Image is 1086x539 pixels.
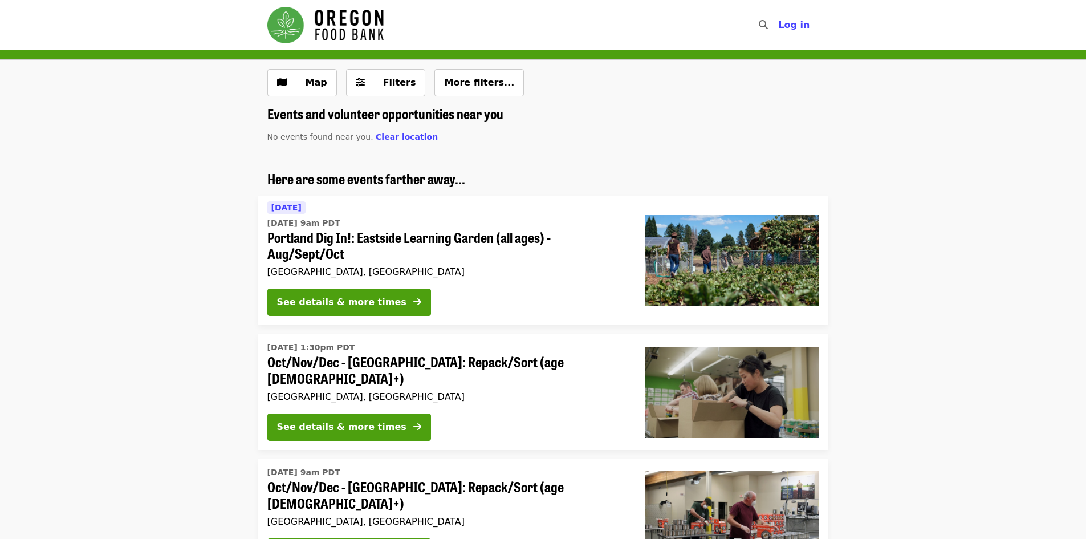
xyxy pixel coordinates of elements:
[346,69,426,96] button: Filters (0 selected)
[258,196,828,326] a: See details for "Portland Dig In!: Eastside Learning Garden (all ages) - Aug/Sept/Oct"
[267,479,627,512] span: Oct/Nov/Dec - [GEOGRAPHIC_DATA]: Repack/Sort (age [DEMOGRAPHIC_DATA]+)
[258,334,828,450] a: See details for "Oct/Nov/Dec - Portland: Repack/Sort (age 8+)"
[267,289,431,316] button: See details & more times
[267,7,384,43] img: Oregon Food Bank - Home
[277,295,406,309] div: See details & more times
[267,342,355,354] time: [DATE] 1:30pm PDT
[271,203,302,212] span: [DATE]
[267,217,340,229] time: [DATE] 9am PDT
[267,266,627,277] div: [GEOGRAPHIC_DATA], [GEOGRAPHIC_DATA]
[376,132,438,141] span: Clear location
[267,229,627,262] span: Portland Dig In!: Eastside Learning Garden (all ages) - Aug/Sept/Oct
[759,19,768,30] i: search icon
[267,414,431,441] button: See details & more times
[778,19,810,30] span: Log in
[267,69,337,96] button: Show map view
[267,103,503,123] span: Events and volunteer opportunities near you
[356,77,365,88] i: sliders-h icon
[645,215,819,306] img: Portland Dig In!: Eastside Learning Garden (all ages) - Aug/Sept/Oct organized by Oregon Food Bank
[267,391,627,402] div: [GEOGRAPHIC_DATA], [GEOGRAPHIC_DATA]
[267,516,627,527] div: [GEOGRAPHIC_DATA], [GEOGRAPHIC_DATA]
[413,297,421,307] i: arrow-right icon
[277,420,406,434] div: See details & more times
[413,422,421,432] i: arrow-right icon
[306,77,327,88] span: Map
[434,69,524,96] button: More filters...
[267,467,340,479] time: [DATE] 9am PDT
[267,132,373,141] span: No events found near you.
[277,77,287,88] i: map icon
[383,77,416,88] span: Filters
[267,168,465,188] span: Here are some events farther away...
[645,347,819,438] img: Oct/Nov/Dec - Portland: Repack/Sort (age 8+) organized by Oregon Food Bank
[444,77,514,88] span: More filters...
[775,11,784,39] input: Search
[267,354,627,387] span: Oct/Nov/Dec - [GEOGRAPHIC_DATA]: Repack/Sort (age [DEMOGRAPHIC_DATA]+)
[376,131,438,143] button: Clear location
[769,14,819,37] button: Log in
